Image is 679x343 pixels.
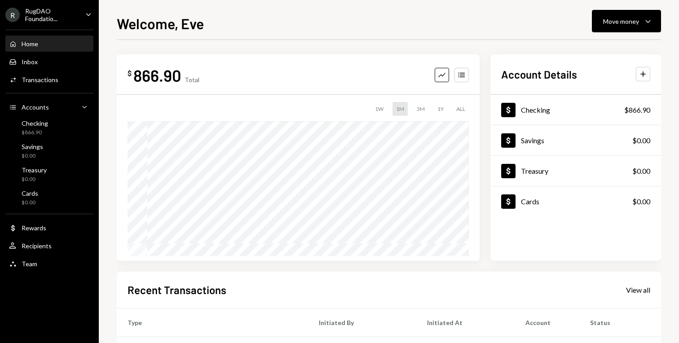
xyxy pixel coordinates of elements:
div: $0.00 [632,196,650,207]
div: $0.00 [632,135,650,146]
div: $866.90 [624,105,650,115]
h2: Account Details [501,67,577,82]
th: Status [579,308,661,337]
div: Cards [22,189,38,197]
a: View all [626,285,650,295]
div: Total [185,76,199,84]
div: Treasury [22,166,47,174]
div: ALL [453,102,469,116]
th: Account [515,308,579,337]
a: Inbox [5,53,93,70]
div: $0.00 [22,199,38,207]
div: 1Y [434,102,447,116]
a: Cards$0.00 [490,186,661,216]
div: RugDAO Foundatio... [25,7,78,22]
div: 1W [371,102,387,116]
a: Recipients [5,237,93,254]
a: Treasury$0.00 [5,163,93,185]
h2: Recent Transactions [128,282,226,297]
a: Accounts [5,99,93,115]
th: Initiated At [416,308,515,337]
div: $866.90 [22,129,48,136]
a: Checking$866.90 [5,117,93,138]
div: 866.90 [133,65,181,85]
th: Type [117,308,308,337]
div: Savings [22,143,43,150]
div: Checking [22,119,48,127]
div: Team [22,260,37,268]
a: Treasury$0.00 [490,156,661,186]
div: Inbox [22,58,38,66]
div: Treasury [521,167,548,175]
div: 1M [392,102,408,116]
div: Cards [521,197,539,206]
a: Cards$0.00 [5,187,93,208]
div: Accounts [22,103,49,111]
a: Savings$0.00 [490,125,661,155]
a: Transactions [5,71,93,88]
div: $0.00 [22,176,47,183]
div: Savings [521,136,544,145]
h1: Welcome, Eve [117,14,204,32]
div: R [5,8,20,22]
div: Recipients [22,242,52,250]
div: 3M [413,102,428,116]
div: Move money [603,17,639,26]
a: Home [5,35,93,52]
a: Savings$0.00 [5,140,93,162]
div: Transactions [22,76,58,84]
a: Team [5,255,93,272]
a: Checking$866.90 [490,95,661,125]
div: Rewards [22,224,46,232]
div: View all [626,286,650,295]
button: Move money [592,10,661,32]
div: Checking [521,106,550,114]
th: Initiated By [308,308,416,337]
div: $0.00 [22,152,43,160]
a: Rewards [5,220,93,236]
div: $ [128,69,132,78]
div: $0.00 [632,166,650,176]
div: Home [22,40,38,48]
